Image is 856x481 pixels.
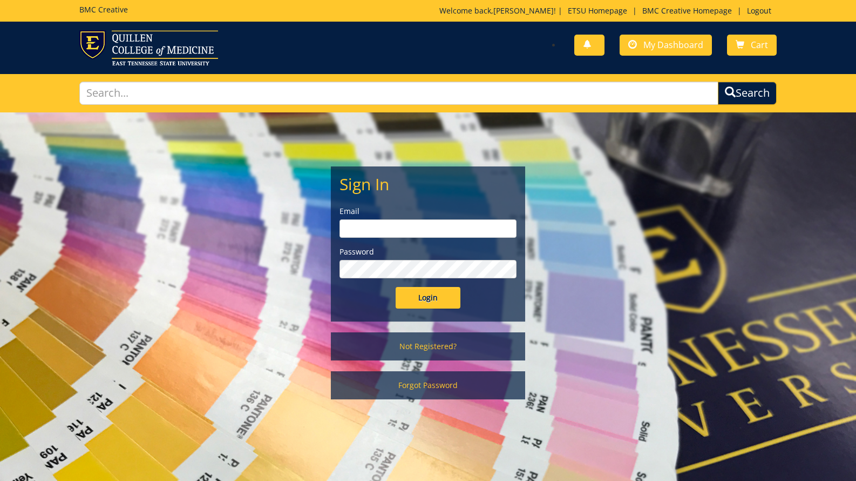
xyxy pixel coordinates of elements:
label: Password [339,246,517,257]
a: Cart [727,35,777,56]
label: Email [339,206,517,217]
a: Forgot Password [331,371,525,399]
a: Logout [742,5,777,16]
a: Not Registered? [331,332,525,360]
button: Search [718,82,777,105]
span: My Dashboard [643,39,703,51]
a: My Dashboard [620,35,712,56]
a: BMC Creative Homepage [637,5,737,16]
h2: Sign In [339,175,517,193]
span: Cart [751,39,768,51]
img: ETSU logo [79,30,218,65]
a: ETSU Homepage [562,5,633,16]
input: Search... [79,82,718,105]
h5: BMC Creative [79,5,128,14]
a: [PERSON_NAME] [493,5,554,16]
input: Login [396,287,460,309]
p: Welcome back, ! | | | [439,5,777,16]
